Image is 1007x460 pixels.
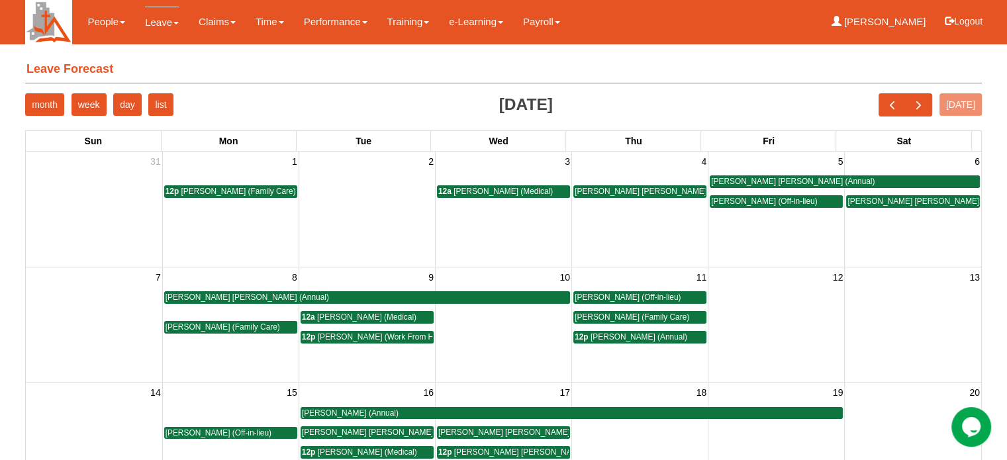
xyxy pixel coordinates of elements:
[302,428,475,437] span: [PERSON_NAME] [PERSON_NAME] (Off-in-lieu)
[558,385,571,400] span: 17
[573,331,706,344] a: 12p [PERSON_NAME] (Annual)
[291,269,299,285] span: 8
[302,312,315,322] span: 12a
[166,428,271,437] span: [PERSON_NAME] (Off-in-lieu)
[318,332,452,342] span: [PERSON_NAME] (Work From Home)
[427,154,435,169] span: 2
[199,7,236,37] a: Claims
[181,187,295,196] span: [PERSON_NAME] (Family Care)
[301,407,843,420] a: [PERSON_NAME] (Annual)
[291,154,299,169] span: 1
[973,154,981,169] span: 6
[438,187,452,196] span: 12a
[438,447,452,457] span: 12p
[836,154,844,169] span: 5
[896,136,911,146] span: Sat
[625,136,642,146] span: Thu
[164,291,570,304] a: [PERSON_NAME] [PERSON_NAME] (Annual)
[575,332,589,342] span: 12p
[256,7,284,37] a: Time
[968,269,981,285] span: 13
[695,269,708,285] span: 11
[573,291,706,304] a: [PERSON_NAME] (Off-in-lieu)
[164,321,297,334] a: [PERSON_NAME] (Family Care)
[302,408,399,418] span: [PERSON_NAME] (Annual)
[301,426,434,439] a: [PERSON_NAME] [PERSON_NAME] (Off-in-lieu)
[575,312,689,322] span: [PERSON_NAME] (Family Care)
[438,428,604,437] span: [PERSON_NAME] [PERSON_NAME] (Medical)
[166,293,329,302] span: [PERSON_NAME] [PERSON_NAME] (Annual)
[832,269,845,285] span: 12
[832,7,926,37] a: [PERSON_NAME]
[558,269,571,285] span: 10
[164,185,297,198] a: 12p [PERSON_NAME] (Family Care)
[449,7,503,37] a: e-Learning
[149,385,162,400] span: 14
[318,447,417,457] span: [PERSON_NAME] (Medical)
[25,56,982,83] h4: Leave Forecast
[87,7,125,37] a: People
[437,426,570,439] a: [PERSON_NAME] [PERSON_NAME] (Medical)
[573,311,706,324] a: [PERSON_NAME] (Family Care)
[427,269,435,285] span: 9
[422,385,435,400] span: 16
[166,322,280,332] span: [PERSON_NAME] (Family Care)
[164,427,297,439] a: [PERSON_NAME] (Off-in-lieu)
[317,312,416,322] span: [PERSON_NAME] (Medical)
[711,197,817,206] span: [PERSON_NAME] (Off-in-lieu)
[575,293,681,302] span: [PERSON_NAME] (Off-in-lieu)
[879,93,906,116] button: prev
[113,93,142,116] button: day
[710,195,843,208] a: [PERSON_NAME] (Off-in-lieu)
[939,93,982,116] button: [DATE]
[905,93,932,116] button: next
[85,136,102,146] span: Sun
[302,447,316,457] span: 12p
[387,7,430,37] a: Training
[563,154,571,169] span: 3
[523,7,560,37] a: Payroll
[437,185,570,198] a: 12a [PERSON_NAME] (Medical)
[573,185,706,198] a: [PERSON_NAME] [PERSON_NAME] (Family Care)
[145,7,179,38] a: Leave
[302,332,316,342] span: 12p
[454,447,618,457] span: [PERSON_NAME] [PERSON_NAME] (Annual)
[301,331,434,344] a: 12p [PERSON_NAME] (Work From Home)
[25,93,64,116] button: month
[968,385,981,400] span: 20
[832,385,845,400] span: 19
[437,446,570,459] a: 12p [PERSON_NAME] [PERSON_NAME] (Annual)
[951,407,994,447] iframe: chat widget
[575,187,756,196] span: [PERSON_NAME] [PERSON_NAME] (Family Care)
[846,195,980,208] a: [PERSON_NAME] [PERSON_NAME] (Annual)
[301,311,434,324] a: 12a [PERSON_NAME] (Medical)
[591,332,687,342] span: [PERSON_NAME] (Annual)
[301,446,434,459] a: 12p [PERSON_NAME] (Medical)
[219,136,238,146] span: Mon
[356,136,371,146] span: Tue
[763,136,775,146] span: Fri
[148,93,173,116] button: list
[711,177,875,186] span: [PERSON_NAME] [PERSON_NAME] (Annual)
[285,385,299,400] span: 15
[695,385,708,400] span: 18
[149,154,162,169] span: 31
[710,175,980,188] a: [PERSON_NAME] [PERSON_NAME] (Annual)
[154,269,162,285] span: 7
[935,5,992,37] button: Logout
[700,154,708,169] span: 4
[454,187,553,196] span: [PERSON_NAME] (Medical)
[72,93,107,116] button: week
[304,7,367,37] a: Performance
[489,136,508,146] span: Wed
[499,96,553,114] h2: [DATE]
[166,187,179,196] span: 12p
